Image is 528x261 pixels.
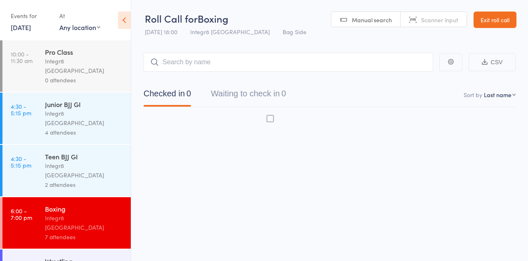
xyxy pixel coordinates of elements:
[211,85,286,107] button: Waiting to check in0
[45,128,124,137] div: 4 attendees
[11,51,33,64] time: 10:00 - 11:30 am
[59,9,100,23] div: At
[469,54,516,71] button: CSV
[144,53,433,72] input: Search by name
[45,180,124,189] div: 2 attendees
[474,12,516,28] a: Exit roll call
[145,12,198,25] span: Roll Call for
[144,85,191,107] button: Checked in0
[421,16,458,24] span: Scanner input
[45,232,124,242] div: 7 attendees
[45,75,124,85] div: 0 attendees
[464,91,482,99] label: Sort by
[2,145,131,196] a: 4:30 -5:15 pmTeen BJJ GIIntegr8 [GEOGRAPHIC_DATA]2 attendees
[45,161,124,180] div: Integr8 [GEOGRAPHIC_DATA]
[283,28,306,36] span: Bag Side
[59,23,100,32] div: Any location
[11,9,51,23] div: Events for
[45,109,124,128] div: Integr8 [GEOGRAPHIC_DATA]
[484,91,511,99] div: Last name
[45,47,124,56] div: Pro Class
[45,100,124,109] div: Junior BJJ GI
[2,197,131,249] a: 6:00 -7:00 pmBoxingIntegr8 [GEOGRAPHIC_DATA]7 attendees
[45,152,124,161] div: Teen BJJ GI
[11,155,31,168] time: 4:30 - 5:15 pm
[145,28,177,36] span: [DATE] 18:00
[45,204,124,213] div: Boxing
[2,40,131,92] a: 10:00 -11:30 amPro ClassIntegr8 [GEOGRAPHIC_DATA]0 attendees
[11,103,31,116] time: 4:30 - 5:15 pm
[45,213,124,232] div: Integr8 [GEOGRAPHIC_DATA]
[45,56,124,75] div: Integr8 [GEOGRAPHIC_DATA]
[198,12,229,25] span: Boxing
[186,89,191,98] div: 0
[281,89,286,98] div: 0
[190,28,270,36] span: Integr8 [GEOGRAPHIC_DATA]
[11,207,32,221] time: 6:00 - 7:00 pm
[11,23,31,32] a: [DATE]
[352,16,392,24] span: Manual search
[2,93,131,144] a: 4:30 -5:15 pmJunior BJJ GIIntegr8 [GEOGRAPHIC_DATA]4 attendees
